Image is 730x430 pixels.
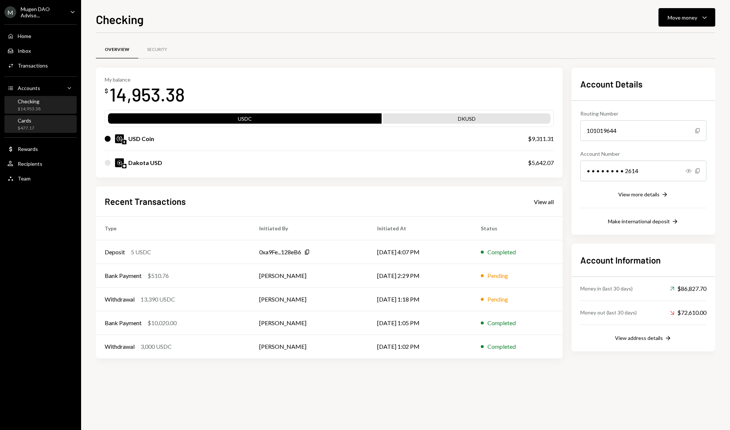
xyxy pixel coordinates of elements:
[108,115,382,125] div: USDC
[18,146,38,152] div: Rewards
[615,335,663,341] div: View address details
[105,47,129,53] div: Overview
[487,342,516,351] div: Completed
[105,319,142,327] div: Bank Payment
[18,117,34,124] div: Cards
[4,96,77,114] a: Checking$14,953.38
[528,158,554,167] div: $5,642.07
[131,248,151,257] div: 5 USDC
[4,142,77,155] a: Rewards
[96,12,144,27] h1: Checking
[18,175,31,182] div: Team
[128,158,162,167] div: Dakota USD
[250,217,368,240] th: Initiated By
[140,295,175,304] div: 13,390 USDC
[580,285,633,292] div: Money in (last 30 days)
[115,158,124,167] img: DKUSD
[21,6,64,18] div: Mugen DAO Adviso...
[105,248,125,257] div: Deposit
[128,134,154,143] div: USD Coin
[122,164,126,168] img: base-mainnet
[18,98,41,104] div: Checking
[147,47,167,53] div: Security
[670,308,706,317] div: $72,610.00
[487,319,516,327] div: Completed
[105,295,135,304] div: Withdrawal
[147,271,169,280] div: $510.76
[608,218,679,226] button: Make international deposit
[658,8,715,27] button: Move money
[368,240,472,264] td: [DATE] 4:07 PM
[608,218,670,224] div: Make international deposit
[115,134,124,143] img: USDC
[18,48,31,54] div: Inbox
[580,110,706,117] div: Routing Number
[580,161,706,181] div: • • • • • • • • 2614
[668,14,697,21] div: Move money
[250,335,368,358] td: [PERSON_NAME]
[105,342,135,351] div: Withdrawal
[618,191,660,197] div: View more details
[105,87,108,94] div: $
[4,59,77,72] a: Transactions
[580,309,637,316] div: Money out (last 30 days)
[250,311,368,335] td: [PERSON_NAME]
[528,134,554,143] div: $9,311.31
[368,335,472,358] td: [DATE] 1:02 PM
[487,295,508,304] div: Pending
[96,40,138,59] a: Overview
[487,271,508,280] div: Pending
[670,284,706,293] div: $86,827.70
[615,334,672,343] button: View address details
[4,29,77,42] a: Home
[122,140,126,144] img: ethereum-mainnet
[4,172,77,185] a: Team
[105,76,185,83] div: My balance
[534,198,554,206] div: View all
[18,125,34,131] div: $477.17
[138,40,176,59] a: Security
[580,78,706,90] h2: Account Details
[368,311,472,335] td: [DATE] 1:05 PM
[18,62,48,69] div: Transactions
[383,115,550,125] div: DKUSD
[109,83,185,106] div: 14,953.38
[259,248,301,257] div: 0xa9Fe...128eB6
[250,264,368,288] td: [PERSON_NAME]
[4,115,77,133] a: Cards$477.17
[580,150,706,158] div: Account Number
[580,254,706,266] h2: Account Information
[534,197,554,206] a: View all
[147,319,177,327] div: $10,020.00
[368,288,472,311] td: [DATE] 1:18 PM
[18,161,42,167] div: Recipients
[368,217,472,240] th: Initiated At
[487,248,516,257] div: Completed
[4,6,16,18] div: M
[618,191,668,199] button: View more details
[105,271,142,280] div: Bank Payment
[105,195,186,207] h2: Recent Transactions
[18,33,31,39] div: Home
[580,120,706,141] div: 101019644
[4,44,77,57] a: Inbox
[250,288,368,311] td: [PERSON_NAME]
[140,342,172,351] div: 3,000 USDC
[4,157,77,170] a: Recipients
[472,217,563,240] th: Status
[368,264,472,288] td: [DATE] 2:29 PM
[18,85,40,91] div: Accounts
[96,217,250,240] th: Type
[18,106,41,112] div: $14,953.38
[4,81,77,94] a: Accounts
